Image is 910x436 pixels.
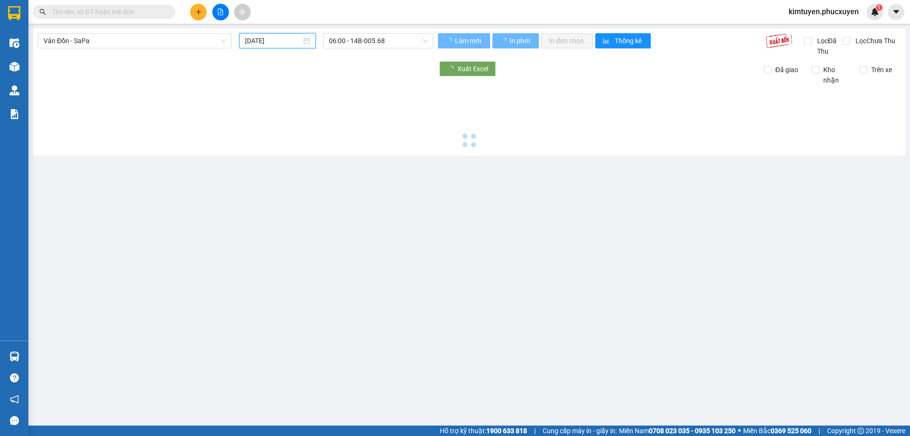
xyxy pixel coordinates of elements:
button: file-add [212,4,229,20]
img: logo-vxr [8,6,20,20]
span: 06:00 - 14B-005.68 [329,34,428,48]
span: ⚪️ [738,429,741,433]
span: Làm mới [455,36,482,46]
span: Vân Đồn - SaPa [44,34,226,48]
strong: 1900 633 818 [486,427,527,435]
button: In phơi [492,33,539,48]
button: Xuất Excel [439,61,496,76]
input: Tìm tên, số ĐT hoặc mã đơn [52,7,164,17]
span: loading [447,65,457,72]
img: warehouse-icon [9,38,19,48]
span: file-add [217,9,224,15]
img: warehouse-icon [9,352,19,362]
span: copyright [857,427,864,434]
span: plus [195,9,202,15]
span: caret-down [892,8,901,16]
button: bar-chartThống kê [595,33,651,48]
img: icon-new-feature [871,8,879,16]
span: search [39,9,46,15]
button: plus [190,4,207,20]
span: Lọc Chưa Thu [852,36,897,46]
span: | [819,426,820,436]
span: Cung cấp máy in - giấy in: [543,426,617,436]
span: aim [239,9,246,15]
span: 1 [877,4,881,11]
span: loading [446,37,454,44]
span: message [10,416,19,425]
span: question-circle [10,373,19,382]
span: Kho nhận [819,65,853,85]
sup: 1 [876,4,883,11]
span: Lọc Đã Thu [813,36,843,56]
span: loading [500,37,508,44]
button: In đơn chọn [541,33,593,48]
span: bar-chart [603,37,611,45]
span: Đã giao [772,65,802,75]
span: Miền Bắc [743,426,811,436]
img: solution-icon [9,109,19,119]
span: | [534,426,536,436]
strong: 0369 525 060 [771,427,811,435]
span: kimtuyen.phucxuyen [781,6,866,18]
button: caret-down [888,4,904,20]
span: Trên xe [867,65,896,75]
img: warehouse-icon [9,62,19,72]
span: notification [10,395,19,404]
span: Hỗ trợ kỹ thuật: [440,426,527,436]
span: Thống kê [615,36,643,46]
strong: 0708 023 035 - 0935 103 250 [649,427,736,435]
button: aim [234,4,251,20]
span: Xuất Excel [457,64,488,74]
button: Làm mới [438,33,490,48]
input: 13/08/2025 [245,36,301,46]
img: warehouse-icon [9,85,19,95]
span: Miền Nam [619,426,736,436]
span: In phơi [510,36,531,46]
img: 9k= [765,33,792,48]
